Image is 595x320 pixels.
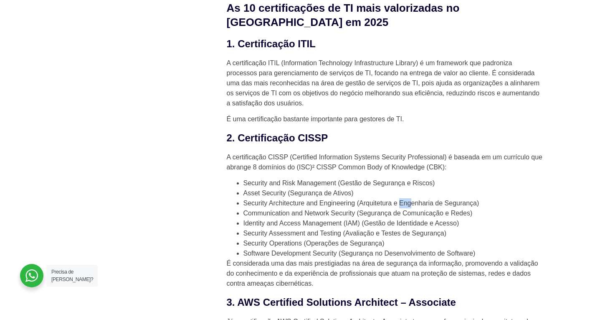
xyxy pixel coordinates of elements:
iframe: Chat Widget [445,213,595,320]
p: É considerada uma das mais prestigiadas na área de segurança da informação, promovendo a validaçã... [227,259,544,289]
li: Security Operations (Operações de Segurança) [243,238,544,248]
li: Security Assessment and Testing (Avaliação e Testes de Segurança) [243,228,544,238]
h3: 1. Certificação ITIL [227,36,544,51]
li: Security and Risk Management (Gestão de Segurança e Riscos) [243,178,544,188]
h2: As 10 certificações de TI mais valorizadas no [GEOGRAPHIC_DATA] em 2025 [227,1,544,30]
span: Precisa de [PERSON_NAME]? [51,269,93,282]
div: Widget de chat [445,213,595,320]
p: É uma certificação bastante importante para gestores de TI. [227,114,544,124]
h3: 3. AWS Certified Solutions Architect – Associate [227,295,544,310]
li: Identity and Access Management (IAM) (Gestão de Identidade e Acesso) [243,218,544,228]
li: Communication and Network Security (Segurança de Comunicação e Redes) [243,208,544,218]
li: Asset Security (Segurança de Ativos) [243,188,544,198]
li: Security Architecture and Engineering (Arquitetura e Engenharia de Segurança) [243,198,544,208]
p: A certificação ITIL (Information Technology Infrastructure Library) é um framework que padroniza ... [227,58,544,108]
h3: 2. Certificação CISSP [227,131,544,146]
p: A certificação CISSP (Certified Information Systems Security Professional) é baseada em um curríc... [227,152,544,172]
li: Software Development Security (Segurança no Desenvolvimento de Software) [243,248,544,259]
